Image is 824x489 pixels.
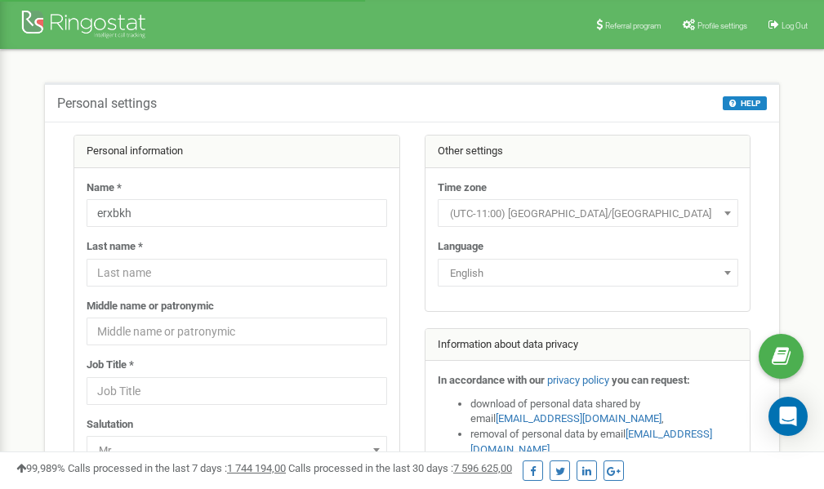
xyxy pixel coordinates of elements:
span: 99,989% [16,462,65,474]
span: English [443,262,733,285]
span: Calls processed in the last 30 days : [288,462,512,474]
strong: you can request: [612,374,690,386]
label: Name * [87,180,122,196]
span: English [438,259,738,287]
button: HELP [723,96,767,110]
input: Middle name or patronymic [87,318,387,345]
span: Referral program [605,21,661,30]
li: removal of personal data by email , [470,427,738,457]
u: 7 596 625,00 [453,462,512,474]
span: Log Out [782,21,808,30]
input: Job Title [87,377,387,405]
label: Middle name or patronymic [87,299,214,314]
input: Last name [87,259,387,287]
label: Time zone [438,180,487,196]
span: Mr. [92,439,381,462]
label: Job Title * [87,358,134,373]
label: Salutation [87,417,133,433]
div: Open Intercom Messenger [768,397,808,436]
label: Language [438,239,483,255]
span: Profile settings [697,21,747,30]
span: (UTC-11:00) Pacific/Midway [438,199,738,227]
span: (UTC-11:00) Pacific/Midway [443,202,733,225]
span: Mr. [87,436,387,464]
div: Information about data privacy [425,329,751,362]
div: Personal information [74,136,399,168]
input: Name [87,199,387,227]
u: 1 744 194,00 [227,462,286,474]
div: Other settings [425,136,751,168]
li: download of personal data shared by email , [470,397,738,427]
h5: Personal settings [57,96,157,111]
span: Calls processed in the last 7 days : [68,462,286,474]
label: Last name * [87,239,143,255]
a: privacy policy [547,374,609,386]
a: [EMAIL_ADDRESS][DOMAIN_NAME] [496,412,661,425]
strong: In accordance with our [438,374,545,386]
